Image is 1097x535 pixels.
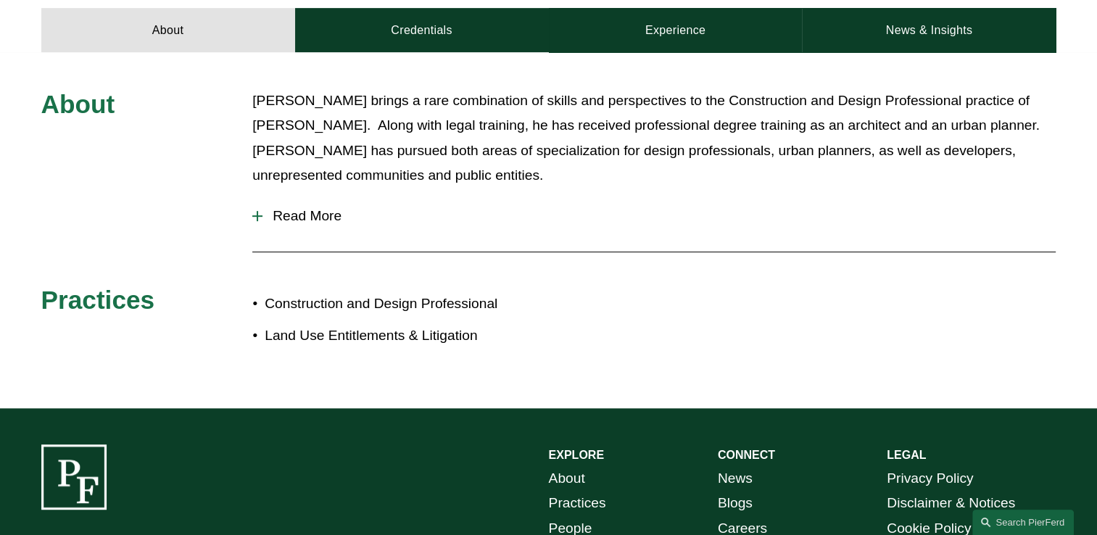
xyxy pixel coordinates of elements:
p: [PERSON_NAME] brings a rare combination of skills and perspectives to the Construction and Design... [252,88,1056,188]
span: Read More [262,208,1056,224]
a: Blogs [718,491,753,516]
a: Disclaimer & Notices [887,491,1015,516]
a: Credentials [295,8,549,51]
p: Construction and Design Professional [265,291,548,317]
a: News [718,466,753,492]
span: About [41,90,115,118]
a: Experience [549,8,803,51]
a: About [549,466,585,492]
strong: CONNECT [718,449,775,461]
a: Privacy Policy [887,466,973,492]
a: About [41,8,295,51]
span: Practices [41,286,155,314]
a: Search this site [972,510,1074,535]
strong: LEGAL [887,449,926,461]
p: Land Use Entitlements & Litigation [265,323,548,349]
a: News & Insights [802,8,1056,51]
a: Practices [549,491,606,516]
strong: EXPLORE [549,449,604,461]
button: Read More [252,197,1056,235]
